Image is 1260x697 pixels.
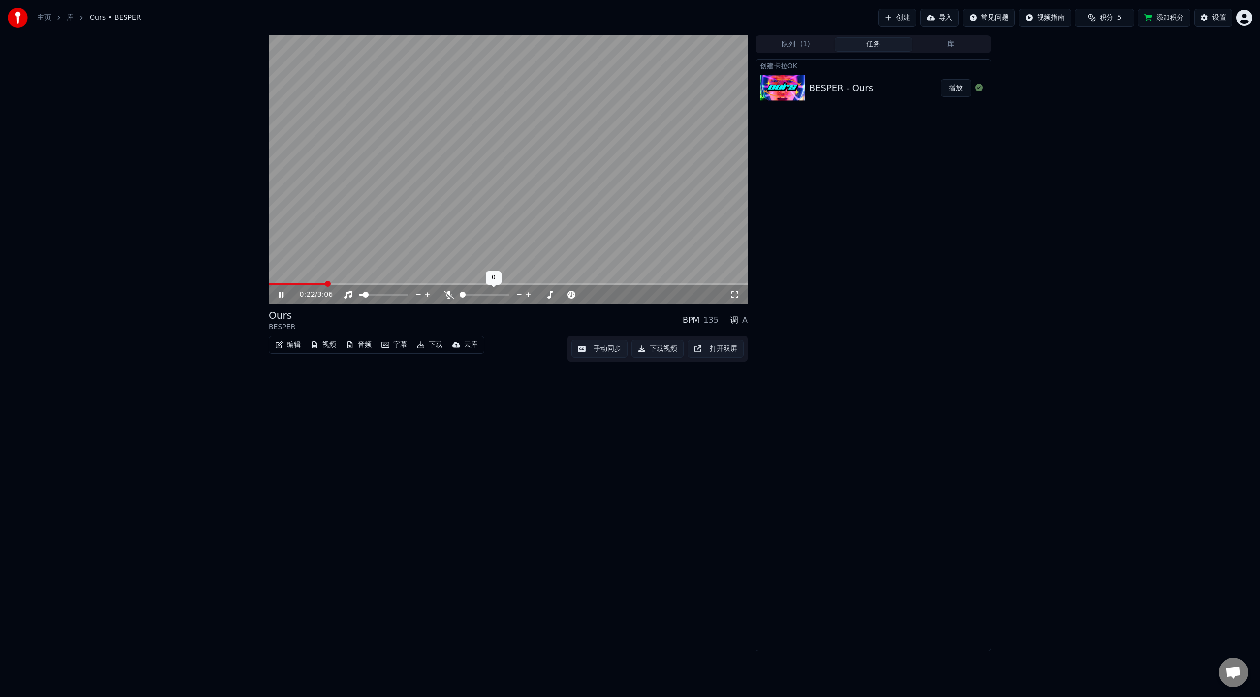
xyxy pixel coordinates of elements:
button: 创建 [878,9,916,27]
button: 积分5 [1075,9,1134,27]
button: 下载 [413,338,446,352]
img: youka [8,8,28,28]
button: 播放 [941,79,971,97]
span: 5 [1117,13,1122,23]
button: 手动同步 [571,340,628,358]
div: 调 [730,314,738,326]
span: 0:22 [300,290,315,300]
nav: breadcrumb [37,13,141,23]
button: 库 [912,37,990,52]
span: 积分 [1100,13,1113,23]
button: 打开双屏 [688,340,744,358]
a: 主页 [37,13,51,23]
button: 常见问题 [963,9,1015,27]
button: 队列 [757,37,835,52]
span: Ours • BESPER [90,13,141,23]
button: 编辑 [271,338,305,352]
button: 字幕 [378,338,411,352]
div: 0 [486,271,502,285]
div: 设置 [1212,13,1226,23]
button: 任务 [835,37,913,52]
div: Ours [269,308,295,322]
span: ( 1 ) [800,39,810,49]
div: BESPER [269,322,295,332]
button: 音频 [342,338,376,352]
button: 添加积分 [1138,9,1190,27]
div: BESPER - Ours [809,81,873,95]
div: BPM [683,314,699,326]
div: 云库 [464,340,478,350]
div: A [742,314,748,326]
span: 3:06 [317,290,333,300]
button: 设置 [1194,9,1232,27]
button: 下载视频 [631,340,684,358]
div: 创建卡拉OK [756,60,991,71]
button: 视频指南 [1019,9,1071,27]
button: 导入 [920,9,959,27]
a: 库 [67,13,74,23]
div: 打開聊天 [1219,658,1248,687]
div: 135 [703,314,719,326]
button: 视频 [307,338,340,352]
div: / [300,290,323,300]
